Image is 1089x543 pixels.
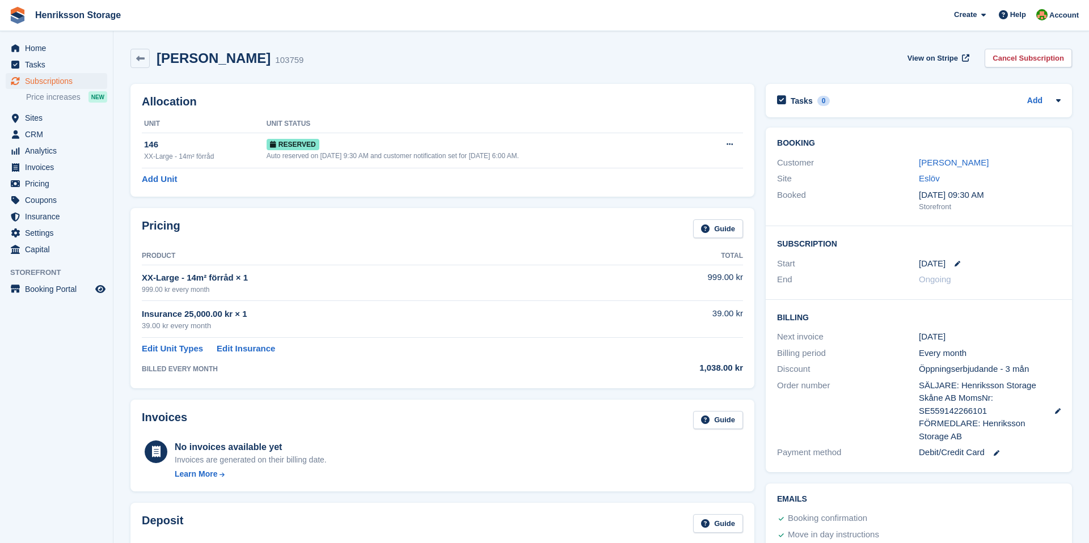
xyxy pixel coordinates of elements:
[267,139,319,150] span: Reserved
[919,363,1061,376] div: Öppningserbjudande - 3 mån
[6,176,107,192] a: menu
[142,95,743,108] h2: Allocation
[25,192,93,208] span: Coupons
[157,50,271,66] h2: [PERSON_NAME]
[903,49,972,67] a: View on Stripe
[6,281,107,297] a: menu
[6,225,107,241] a: menu
[275,54,303,67] div: 103759
[25,143,93,159] span: Analytics
[777,311,1061,323] h2: Billing
[788,512,867,525] div: Booking confirmation
[175,468,327,480] a: Learn More
[142,342,203,355] a: Edit Unit Types
[919,347,1061,360] div: Every month
[25,57,93,73] span: Tasks
[777,172,919,185] div: Site
[25,110,93,126] span: Sites
[25,40,93,56] span: Home
[919,257,946,270] time: 2025-08-29 23:00:00 UTC
[25,241,93,257] span: Capital
[175,454,327,466] div: Invoices are generated on their billing date.
[919,201,1061,213] div: Storefront
[817,96,830,106] div: 0
[142,320,595,332] div: 39.00 kr every month
[693,411,743,430] a: Guide
[777,257,919,270] div: Start
[142,514,183,533] h2: Deposit
[6,143,107,159] a: menu
[144,138,267,151] div: 146
[26,91,107,103] a: Price increases NEW
[919,379,1044,443] span: SÄLJARE: Henriksson Storage Skåne AB MomsNr: SE559142266101 FÖRMEDLARE: Henriksson Storage AB
[1010,9,1026,20] span: Help
[919,274,951,284] span: Ongoing
[777,139,1061,148] h2: Booking
[6,159,107,175] a: menu
[25,73,93,89] span: Subscriptions
[142,219,180,238] h2: Pricing
[595,247,743,265] th: Total
[6,241,107,257] a: menu
[919,330,1061,343] div: [DATE]
[142,364,595,374] div: BILLED EVERY MONTH
[6,192,107,208] a: menu
[777,273,919,286] div: End
[267,151,702,161] div: Auto reserved on [DATE] 9:30 AM and customer notification set for [DATE] 6:00 AM.
[595,301,743,338] td: 39.00 kr
[25,225,93,241] span: Settings
[6,110,107,126] a: menu
[142,285,595,295] div: 999.00 kr every month
[6,73,107,89] a: menu
[595,362,743,375] div: 1,038.00 kr
[175,468,217,480] div: Learn More
[919,189,1061,202] div: [DATE] 09:30 AM
[954,9,977,20] span: Create
[25,159,93,175] span: Invoices
[142,247,595,265] th: Product
[693,219,743,238] a: Guide
[693,514,743,533] a: Guide
[1049,10,1079,21] span: Account
[25,176,93,192] span: Pricing
[777,347,919,360] div: Billing period
[919,173,940,183] a: Eslöv
[791,96,813,106] h2: Tasks
[142,173,177,186] a: Add Unit
[142,411,187,430] h2: Invoices
[142,308,595,321] div: Insurance 25,000.00 kr × 1
[175,440,327,454] div: No invoices available yet
[31,6,125,24] a: Henriksson Storage
[88,91,107,103] div: NEW
[985,49,1072,67] a: Cancel Subscription
[217,342,275,355] a: Edit Insurance
[142,271,595,285] div: XX-Large - 14m² förråd × 1
[6,40,107,56] a: menu
[919,446,1061,459] div: Debit/Credit Card
[25,209,93,224] span: Insurance
[777,189,919,213] div: Booked
[919,158,989,167] a: [PERSON_NAME]
[777,446,919,459] div: Payment method
[6,57,107,73] a: menu
[777,379,919,443] div: Order number
[142,115,267,133] th: Unit
[26,92,81,103] span: Price increases
[10,267,113,278] span: Storefront
[907,53,958,64] span: View on Stripe
[1027,95,1042,108] a: Add
[9,7,26,24] img: stora-icon-8386f47178a22dfd0bd8f6a31ec36ba5ce8667c1dd55bd0f319d3a0aa187defe.svg
[94,282,107,296] a: Preview store
[595,265,743,300] td: 999.00 kr
[777,495,1061,504] h2: Emails
[25,281,93,297] span: Booking Portal
[6,126,107,142] a: menu
[777,156,919,169] div: Customer
[6,209,107,224] a: menu
[1036,9,1048,20] img: Mikael Holmström
[777,363,919,376] div: Discount
[788,528,879,542] div: Move in day instructions
[267,115,702,133] th: Unit Status
[144,151,267,162] div: XX-Large - 14m² förråd
[777,330,919,343] div: Next invoice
